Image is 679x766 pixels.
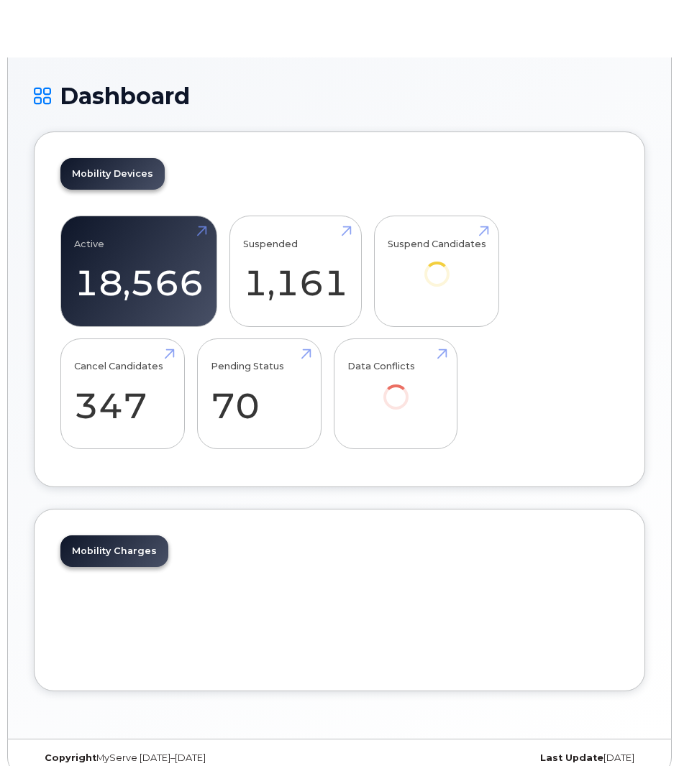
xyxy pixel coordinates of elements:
[34,83,645,109] h1: Dashboard
[211,346,308,441] a: Pending Status 70
[34,752,339,764] div: MyServe [DATE]–[DATE]
[347,346,445,429] a: Data Conflicts
[45,752,96,763] strong: Copyright
[60,158,165,190] a: Mobility Devices
[60,535,168,567] a: Mobility Charges
[339,752,645,764] div: [DATE]
[388,224,486,307] a: Suspend Candidates
[74,224,204,319] a: Active 18,566
[74,346,171,441] a: Cancel Candidates 347
[540,752,603,763] strong: Last Update
[243,224,348,319] a: Suspended 1,161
